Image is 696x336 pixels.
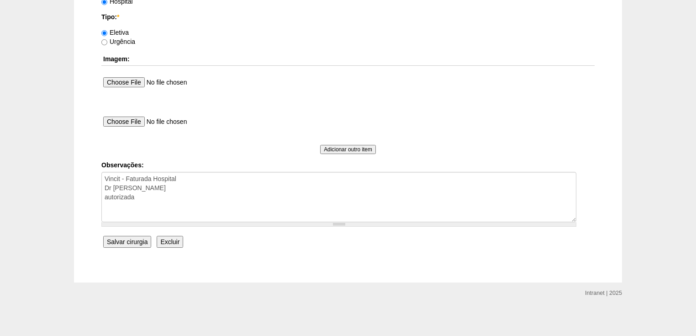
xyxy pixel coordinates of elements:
[101,29,129,36] label: Eletiva
[101,39,107,45] input: Urgência
[101,53,595,66] th: Imagem:
[101,30,107,36] input: Eletiva
[103,236,151,248] input: Salvar cirurgia
[585,288,622,298] div: Intranet | 2025
[117,13,119,21] span: Este campo é obrigatório.
[101,12,595,21] label: Tipo:
[101,160,595,170] label: Observações:
[101,172,576,222] textarea: Vincit - Faturada Hospital Dr [PERSON_NAME] autorizada
[320,145,376,154] input: Adicionar outro item
[101,38,135,45] label: Urgência
[157,236,183,248] input: Excluir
